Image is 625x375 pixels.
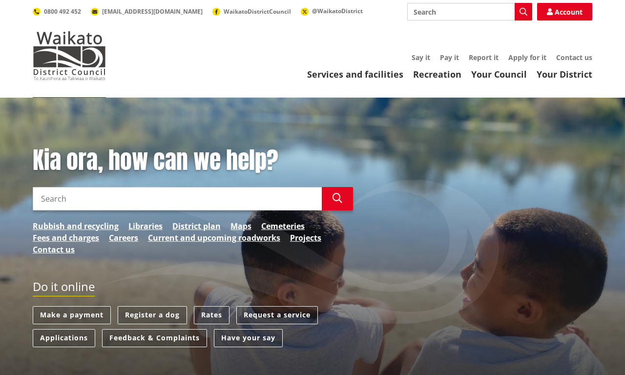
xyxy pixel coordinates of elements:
[33,146,353,175] h1: Kia ora, how can we help?
[224,7,291,16] span: WaikatoDistrictCouncil
[33,220,119,232] a: Rubbish and recycling
[440,53,459,62] a: Pay it
[537,3,592,21] a: Account
[148,232,280,244] a: Current and upcoming roadworks
[194,306,229,324] a: Rates
[118,306,187,324] a: Register a dog
[230,220,251,232] a: Maps
[33,329,95,347] a: Applications
[33,31,106,80] img: Waikato District Council - Te Kaunihera aa Takiwaa o Waikato
[33,244,75,255] a: Contact us
[212,7,291,16] a: WaikatoDistrictCouncil
[537,68,592,80] a: Your District
[301,7,363,15] a: @WaikatoDistrict
[556,53,592,62] a: Contact us
[109,232,138,244] a: Careers
[307,68,403,80] a: Services and facilities
[33,7,81,16] a: 0800 492 452
[312,7,363,15] span: @WaikatoDistrict
[471,68,527,80] a: Your Council
[469,53,499,62] a: Report it
[236,306,318,324] a: Request a service
[413,68,461,80] a: Recreation
[128,220,163,232] a: Libraries
[33,232,99,244] a: Fees and charges
[214,329,283,347] a: Have your say
[44,7,81,16] span: 0800 492 452
[91,7,203,16] a: [EMAIL_ADDRESS][DOMAIN_NAME]
[407,3,532,21] input: Search input
[261,220,305,232] a: Cemeteries
[33,187,322,210] input: Search input
[33,280,95,297] h2: Do it online
[102,7,203,16] span: [EMAIL_ADDRESS][DOMAIN_NAME]
[33,306,111,324] a: Make a payment
[102,329,207,347] a: Feedback & Complaints
[172,220,221,232] a: District plan
[290,232,321,244] a: Projects
[508,53,546,62] a: Apply for it
[412,53,430,62] a: Say it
